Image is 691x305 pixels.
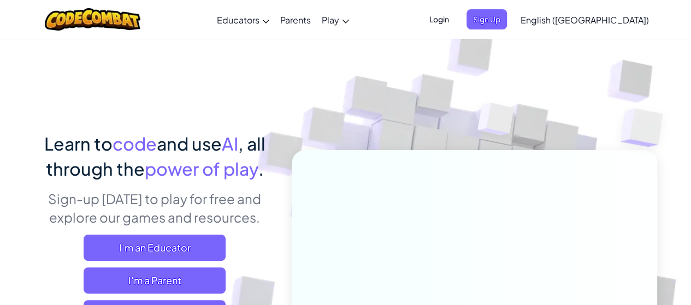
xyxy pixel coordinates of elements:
span: Educators [217,14,259,26]
span: AI [222,133,238,154]
a: I'm a Parent [84,267,226,294]
span: Learn to [44,133,113,154]
img: Overlap cubes [457,81,535,163]
span: English ([GEOGRAPHIC_DATA]) [521,14,649,26]
a: I'm an Educator [84,235,226,261]
span: code [113,133,157,154]
span: and use [157,133,222,154]
span: . [258,158,264,180]
a: Parents [275,5,316,34]
button: Sign Up [466,9,507,29]
a: Play [316,5,355,34]
img: CodeCombat logo [45,8,140,31]
button: Login [423,9,456,29]
span: Play [322,14,339,26]
span: power of play [145,158,258,180]
p: Sign-up [DATE] to play for free and explore our games and resources. [34,189,275,226]
a: English ([GEOGRAPHIC_DATA]) [515,5,654,34]
a: Educators [211,5,275,34]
